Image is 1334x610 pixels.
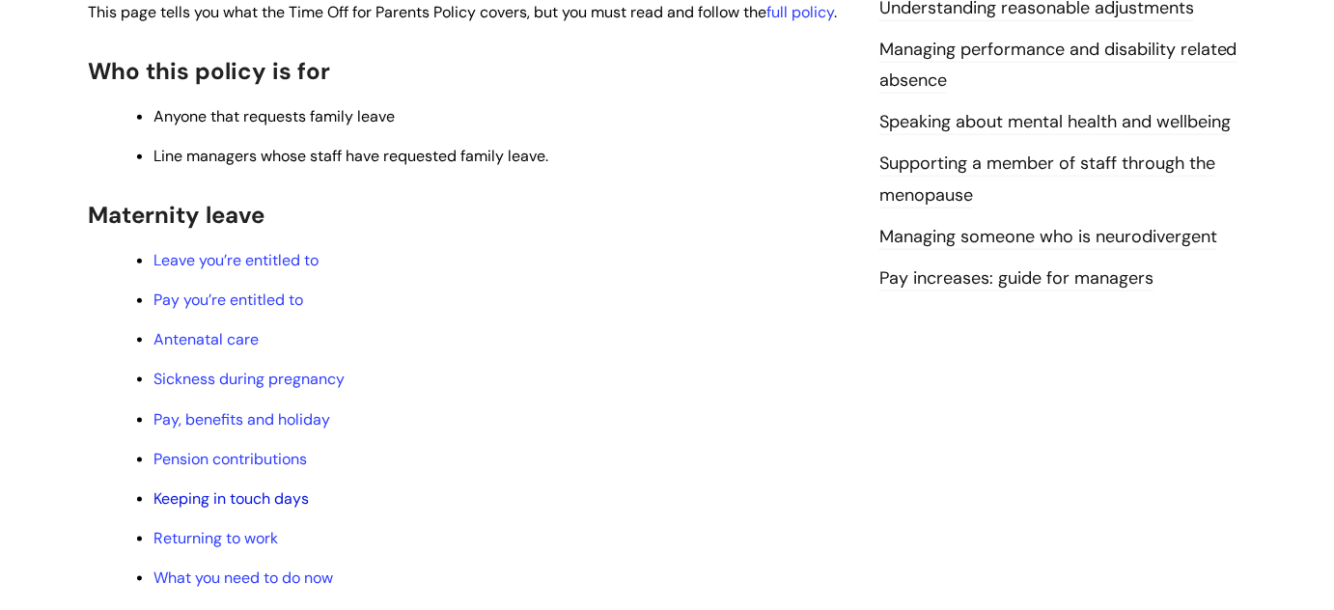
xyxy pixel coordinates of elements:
a: Supporting a member of staff through the menopause [879,152,1215,208]
a: Pay you’re entitled to [153,290,303,310]
a: Managing someone who is neurodivergent [879,225,1217,250]
a: Pay, benefits and holiday [153,409,330,430]
a: Managing performance and disability related absence [879,38,1237,94]
a: Antenatal care [153,329,259,349]
a: What you need to do now [153,568,333,588]
a: Leave you’re entitled to [153,250,319,270]
span: Line managers whose staff have requested family leave. [153,146,548,166]
a: Pension contributions [153,449,307,469]
a: full policy [766,2,834,22]
span: Who this policy is for [88,56,330,86]
span: Anyone that requests family leave [153,106,395,126]
a: Pay increases: guide for managers [879,266,1153,291]
a: Returning to work [153,528,278,548]
span: This page tells you what the Time Off for Parents Policy covers, but you must read and follow the . [88,2,837,22]
a: Speaking about mental health and wellbeing [879,110,1231,135]
a: Keeping in touch days [153,488,309,509]
span: Maternity leave [88,200,264,230]
a: Sickness during pregnancy [153,369,345,389]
